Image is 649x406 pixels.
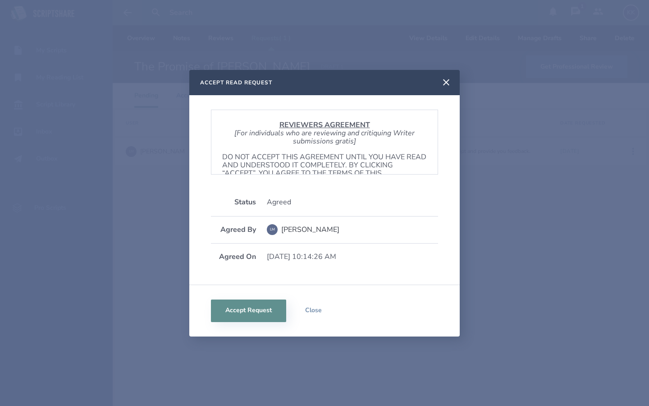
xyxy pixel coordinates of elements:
div: [DATE] 10:14:26 AM [267,253,438,261]
div: [PERSON_NAME] [281,226,339,234]
p: REVIEWERS AGREEMENT [222,121,427,129]
div: Status [211,198,256,206]
h2: Accept Read Request [200,79,272,86]
p: DO NOT ACCEPT THIS AGREEMENT UNTIL YOU HAVE READ AND UNDERSTOOD IT COMPLETELY. BY CLICKING “ACCEP... [222,153,427,186]
p: [For individuals who are reviewing and critiquing Writer submissions gratis] [222,129,427,146]
button: Close [286,300,340,322]
div: Agreed By [211,226,256,234]
button: Accept Request [211,300,286,322]
div: LM [267,224,278,235]
a: LM[PERSON_NAME] [267,220,438,240]
div: Agreed On [211,253,256,261]
div: Agreed [267,198,438,206]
